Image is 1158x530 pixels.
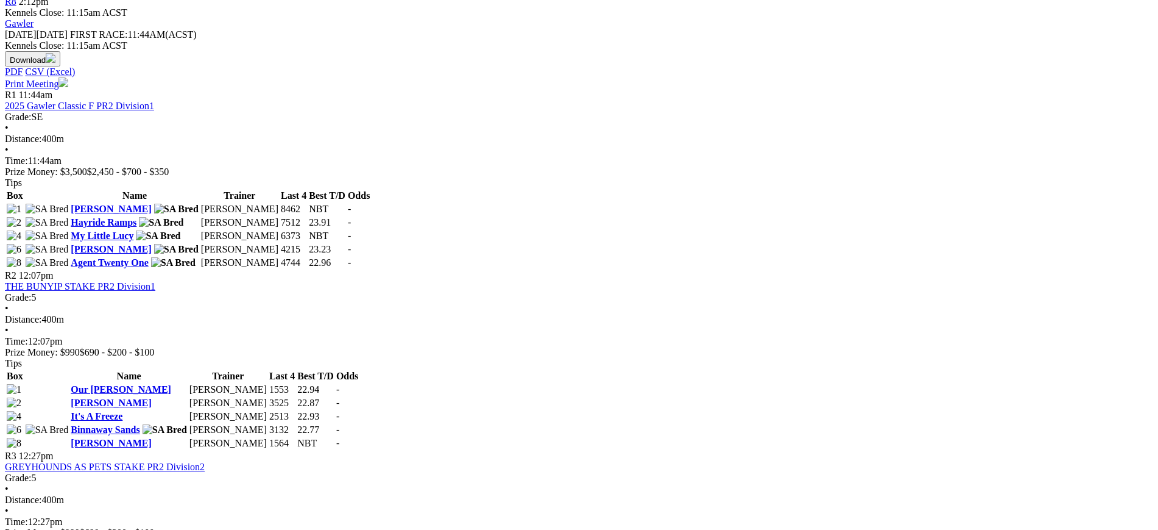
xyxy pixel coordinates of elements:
img: SA Bred [26,231,69,242]
th: Odds [347,190,370,202]
th: Trainer [189,370,267,382]
td: 3525 [269,397,295,409]
td: 22.93 [297,410,334,423]
th: Last 4 [280,190,307,202]
td: 1564 [269,437,295,449]
img: SA Bred [143,424,187,435]
td: 23.23 [308,243,346,256]
td: [PERSON_NAME] [189,410,267,423]
td: 22.77 [297,424,334,436]
span: - [348,244,351,254]
img: download.svg [46,53,55,63]
div: 11:44am [5,156,1153,167]
td: 3132 [269,424,295,436]
img: printer.svg [58,77,68,87]
img: 1 [7,204,21,215]
span: [DATE] [5,29,37,40]
span: • [5,303,9,313]
span: Time: [5,517,28,527]
div: 5 [5,292,1153,303]
td: [PERSON_NAME] [189,384,267,396]
a: Our [PERSON_NAME] [71,384,171,395]
a: GREYHOUNDS AS PETS STAKE PR2 Division2 [5,462,205,472]
td: [PERSON_NAME] [189,397,267,409]
td: [PERSON_NAME] [200,203,279,215]
span: - [348,231,351,241]
td: 7512 [280,217,307,229]
span: 11:44AM(ACST) [70,29,197,40]
th: Best T/D [308,190,346,202]
td: 22.94 [297,384,334,396]
img: 8 [7,257,21,268]
td: 1553 [269,384,295,396]
span: - [336,438,339,448]
td: 4744 [280,257,307,269]
span: R2 [5,270,16,281]
span: Time: [5,156,28,166]
div: 12:07pm [5,336,1153,347]
div: 400m [5,314,1153,325]
td: [PERSON_NAME] [200,243,279,256]
td: NBT [297,437,334,449]
td: [PERSON_NAME] [200,257,279,269]
div: 400m [5,495,1153,506]
span: - [336,411,339,421]
span: Grade: [5,112,32,122]
img: 6 [7,424,21,435]
img: SA Bred [154,244,199,255]
span: 11:44am [19,90,52,100]
td: [PERSON_NAME] [189,424,267,436]
td: 22.87 [297,397,334,409]
span: - [336,424,339,435]
div: 400m [5,134,1153,145]
span: Distance: [5,134,41,144]
span: - [336,398,339,408]
a: CSV (Excel) [25,66,75,77]
span: • [5,145,9,155]
td: 6373 [280,230,307,242]
td: [PERSON_NAME] [200,230,279,242]
span: Tips [5,177,22,188]
span: [DATE] [5,29,68,40]
a: [PERSON_NAME] [71,398,151,408]
div: Download [5,66,1153,77]
span: Box [7,190,23,201]
a: My Little Lucy [71,231,133,241]
span: • [5,123,9,133]
span: R3 [5,451,16,461]
th: Name [70,370,187,382]
div: Kennels Close: 11:15am ACST [5,40,1153,51]
th: Last 4 [269,370,295,382]
img: SA Bred [26,257,69,268]
td: [PERSON_NAME] [189,437,267,449]
td: 23.91 [308,217,346,229]
td: [PERSON_NAME] [200,217,279,229]
span: - [348,204,351,214]
span: - [348,257,351,268]
th: Odds [336,370,359,382]
a: [PERSON_NAME] [71,438,151,448]
img: SA Bred [151,257,196,268]
td: NBT [308,203,346,215]
a: It's A Freeze [71,411,122,421]
img: 8 [7,438,21,449]
span: 12:07pm [19,270,54,281]
div: 5 [5,473,1153,484]
span: Grade: [5,292,32,303]
a: 2025 Gawler Classic F PR2 Division1 [5,101,154,111]
a: Hayride Ramps [71,217,136,227]
span: Kennels Close: 11:15am ACST [5,7,127,18]
span: Grade: [5,473,32,483]
a: Binnaway Sands [71,424,139,435]
span: • [5,484,9,494]
a: PDF [5,66,23,77]
th: Best T/D [297,370,334,382]
td: 2513 [269,410,295,423]
span: Time: [5,336,28,346]
img: SA Bred [26,217,69,228]
span: $2,450 - $700 - $350 [87,167,169,177]
div: Prize Money: $990 [5,347,1153,358]
img: SA Bred [26,244,69,255]
img: SA Bred [154,204,199,215]
img: 4 [7,411,21,422]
